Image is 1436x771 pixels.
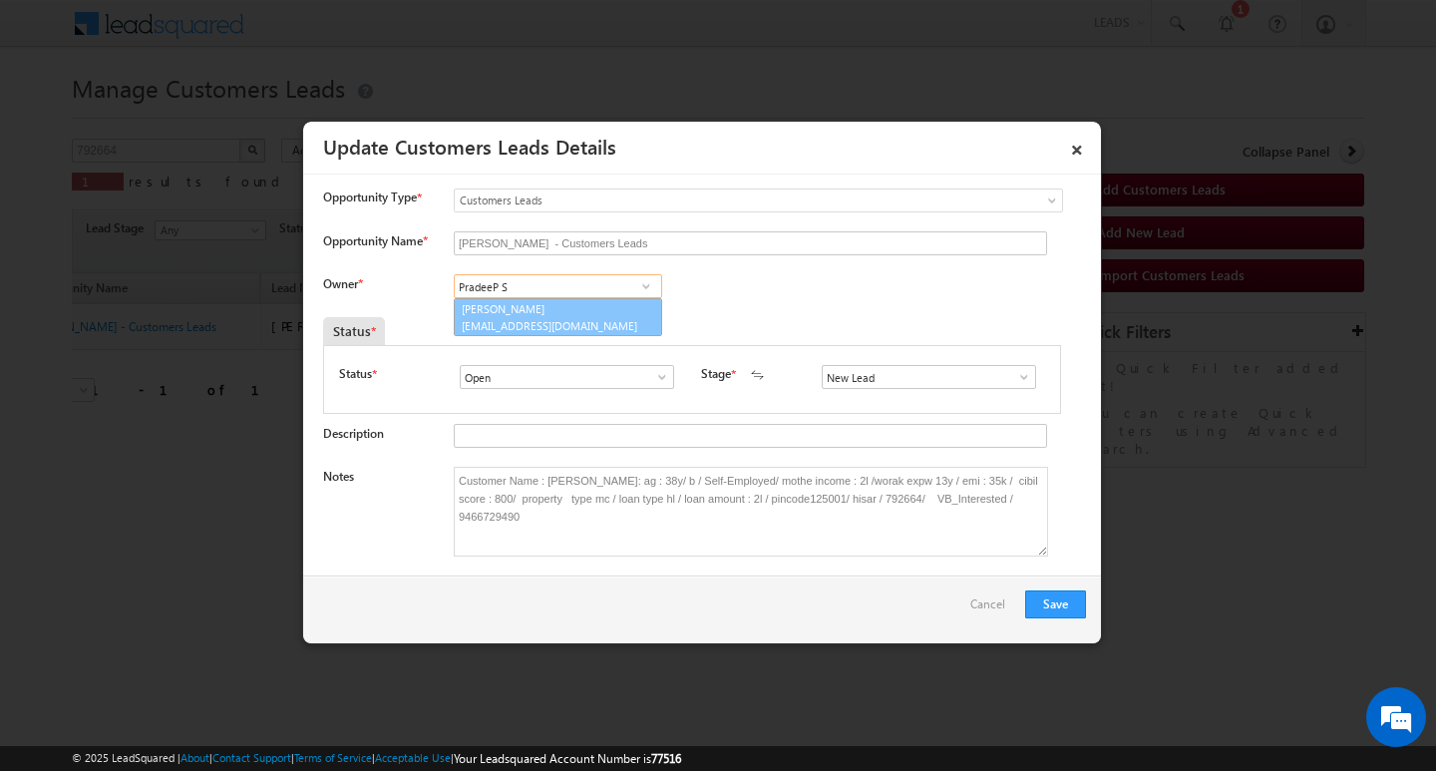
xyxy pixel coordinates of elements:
label: Description [323,426,384,441]
a: Show All Items [1006,367,1031,387]
input: Type to Search [454,274,662,298]
a: About [180,751,209,764]
em: Start Chat [271,614,362,641]
a: Cancel [970,590,1015,628]
span: Your Leadsquared Account Number is [454,751,681,766]
label: Opportunity Name [323,233,427,248]
a: Contact Support [212,751,291,764]
a: Show All Items [644,367,669,387]
span: Opportunity Type [323,189,417,206]
a: Show All Items [633,276,658,296]
a: × [1060,129,1094,164]
label: Status [339,365,372,383]
span: [EMAIL_ADDRESS][DOMAIN_NAME] [462,318,641,333]
span: © 2025 LeadSquared | | | | | [72,749,681,768]
input: Type to Search [460,365,674,389]
button: Save [1025,590,1086,618]
span: Customers Leads [455,192,981,209]
a: Customers Leads [454,189,1063,212]
a: Acceptable Use [375,751,451,764]
textarea: Type your message and hit 'Enter' [26,185,364,597]
div: Minimize live chat window [327,10,375,58]
span: 77516 [651,751,681,766]
input: Type to Search [822,365,1036,389]
a: Terms of Service [294,751,372,764]
a: Update Customers Leads Details [323,132,616,160]
img: d_60004797649_company_0_60004797649 [34,105,84,131]
a: [PERSON_NAME] [454,298,662,336]
label: Stage [701,365,731,383]
label: Owner [323,276,362,291]
div: Status [323,317,385,345]
div: Chat with us now [104,105,335,131]
label: Notes [323,469,354,484]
